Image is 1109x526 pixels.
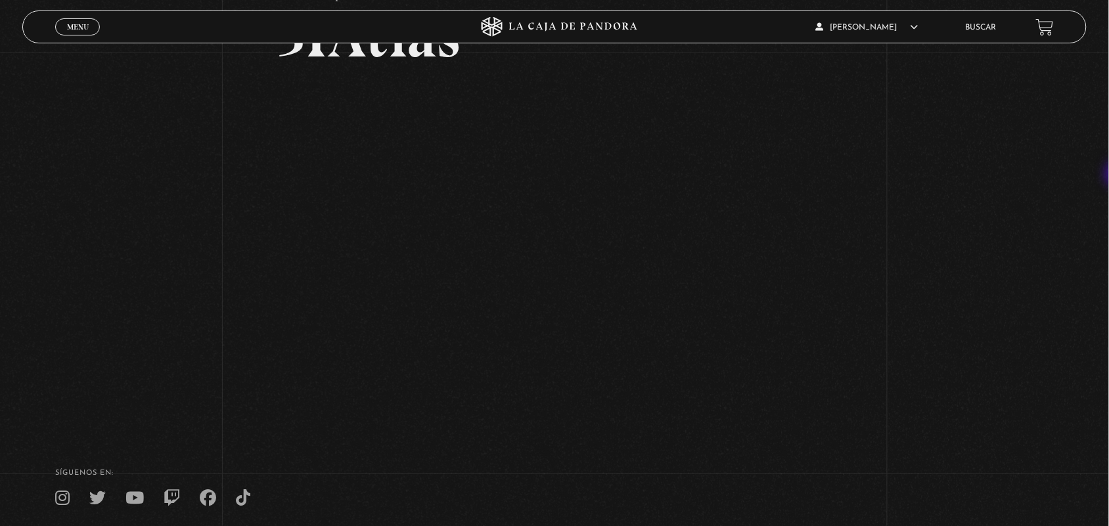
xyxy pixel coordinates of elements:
[278,6,832,66] h2: 3IAtlas
[278,86,832,397] iframe: Dailymotion video player – 3IATLAS
[816,24,918,32] span: [PERSON_NAME]
[62,34,93,43] span: Cerrar
[67,23,89,31] span: Menu
[966,24,997,32] a: Buscar
[55,470,1053,477] h4: SÍguenos en:
[1036,18,1054,36] a: View your shopping cart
